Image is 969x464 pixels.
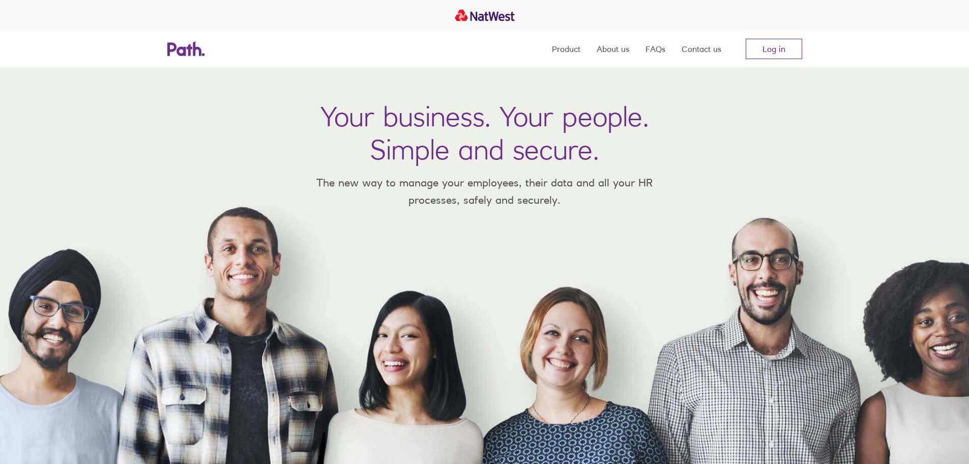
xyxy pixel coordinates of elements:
h1: Your business. Your people. Simple and secure. [320,100,649,166]
a: FAQs [645,31,665,67]
p: The new way to manage your employees, their data and all your HR processes, safely and securely. [302,174,668,208]
a: Log in [746,39,802,59]
a: About us [597,31,629,67]
a: Contact us [682,31,721,67]
a: Product [552,31,580,67]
